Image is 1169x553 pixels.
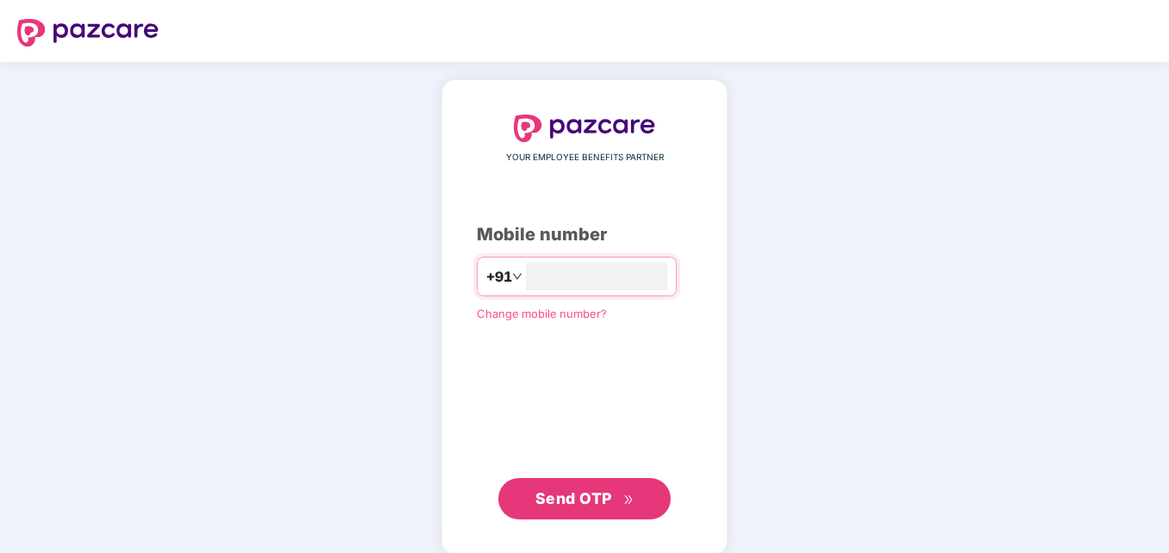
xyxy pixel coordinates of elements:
[535,489,612,507] span: Send OTP
[514,115,655,142] img: logo
[17,19,159,47] img: logo
[623,494,635,506] span: double-right
[512,271,522,282] span: down
[498,478,671,519] button: Send OTPdouble-right
[506,151,664,165] span: YOUR EMPLOYEE BENEFITS PARTNER
[486,266,512,288] span: +91
[477,307,607,320] a: Change mobile number?
[477,221,692,248] div: Mobile number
